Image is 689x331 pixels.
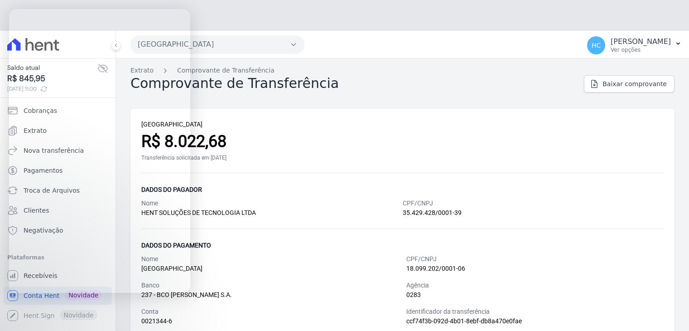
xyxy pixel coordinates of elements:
[406,290,664,300] div: 0283
[403,199,664,208] div: CPF/CNPJ
[4,181,112,200] a: Troca de Arquivos
[7,102,108,325] nav: Sidebar
[4,221,112,239] a: Negativação
[141,120,664,129] div: [GEOGRAPHIC_DATA]
[141,199,403,208] div: Nome
[592,42,601,49] span: HC
[7,85,97,93] span: [DATE] 11:00
[406,281,664,290] div: Agência
[406,307,664,316] div: Identificador da transferência
[4,141,112,160] a: Nova transferência
[130,75,339,92] h2: Comprovante de Transferência
[406,254,664,264] div: CPF/CNPJ
[4,161,112,180] a: Pagamentos
[141,184,664,195] div: Dados do pagador
[141,290,399,300] div: 237 - BCO [PERSON_NAME] S.A.
[4,267,112,285] a: Recebíveis
[9,300,31,322] iframe: Intercom live chat
[611,46,671,54] p: Ver opções
[4,102,112,120] a: Cobranças
[141,240,664,251] div: Dados do pagamento
[141,307,399,316] div: Conta
[24,291,59,300] span: Conta Hent
[4,287,112,305] a: Conta Hent Novidade
[130,66,675,75] nav: Breadcrumb
[141,254,399,264] div: Nome
[141,281,399,290] div: Banco
[141,154,664,162] div: Transferência solicitada em [DATE]
[7,73,97,85] span: R$ 845,95
[584,75,675,92] a: Baixar comprovante
[177,66,275,75] a: Comprovante de Transferência
[403,208,664,218] div: 35.429.428/0001-39
[141,264,399,273] div: [GEOGRAPHIC_DATA]
[611,37,671,46] p: [PERSON_NAME]
[7,252,108,263] div: Plataformas
[9,9,190,293] iframe: Intercom live chat
[406,316,664,326] div: ccf74f3b-092d-4b01-8ebf-db8a470e0fae
[130,35,304,54] button: [GEOGRAPHIC_DATA]
[7,63,97,73] span: Saldo atual
[4,122,112,140] a: Extrato
[4,201,112,219] a: Clientes
[141,208,403,218] div: HENT SOLUÇÕES DE TECNOLOGIA LTDA
[141,316,399,326] div: 0021344-6
[406,264,664,273] div: 18.099.202/0001-06
[602,79,667,88] span: Baixar comprovante
[141,129,664,154] div: R$ 8.022,68
[65,290,102,300] span: Novidade
[580,33,689,58] button: HC [PERSON_NAME] Ver opções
